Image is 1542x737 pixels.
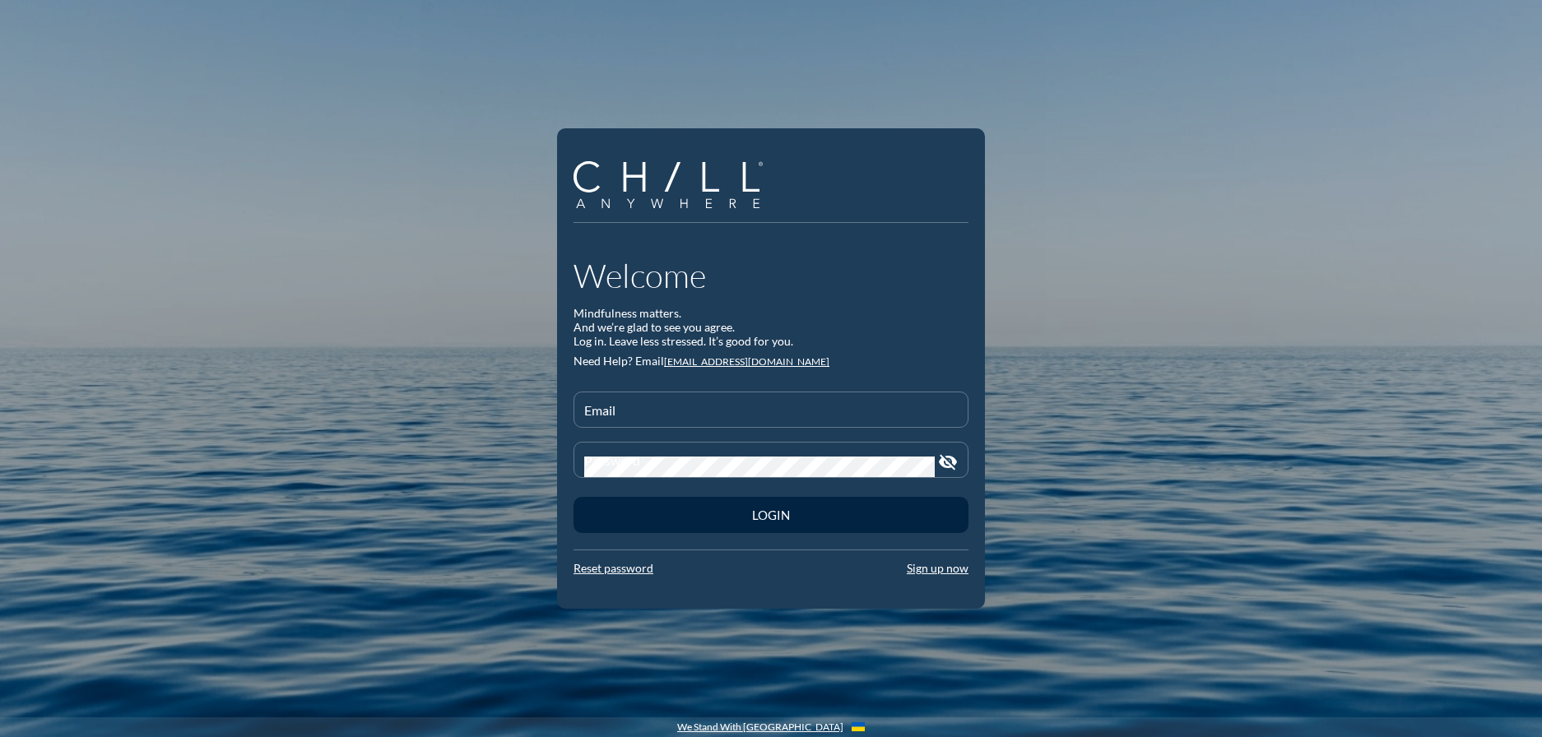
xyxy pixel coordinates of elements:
[574,307,968,348] div: Mindfulness matters. And we’re glad to see you agree. Log in. Leave less stressed. It’s good for ...
[852,722,865,731] img: Flag_of_Ukraine.1aeecd60.svg
[574,561,653,575] a: Reset password
[602,508,940,522] div: Login
[574,161,775,211] a: Company Logo
[584,406,958,427] input: Email
[938,452,958,472] i: visibility_off
[574,497,968,533] button: Login
[584,457,935,477] input: Password
[677,721,843,733] a: We Stand With [GEOGRAPHIC_DATA]
[574,354,664,368] span: Need Help? Email
[907,561,968,575] a: Sign up now
[664,355,829,368] a: [EMAIL_ADDRESS][DOMAIN_NAME]
[574,161,763,208] img: Company Logo
[574,256,968,295] h1: Welcome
